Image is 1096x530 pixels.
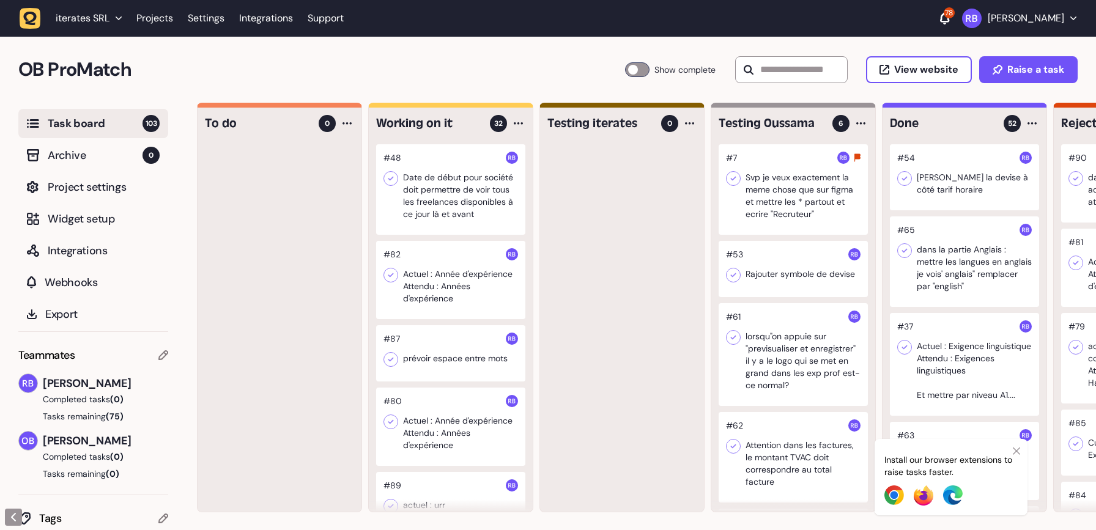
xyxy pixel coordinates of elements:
h4: To do [205,115,310,132]
img: Firefox Extension [914,485,933,506]
img: Rodolphe Balay [848,248,861,260]
h4: Testing iterates [547,115,653,132]
span: Tags [39,510,158,527]
h4: Working on it [376,115,481,132]
img: Chrome Extension [884,485,904,505]
button: Widget setup [18,204,168,234]
a: Projects [136,7,173,29]
span: 0 [325,118,330,129]
button: Completed tasks(0) [18,393,158,405]
span: Show complete [654,62,716,77]
span: Archive [48,147,143,164]
button: Webhooks [18,268,168,297]
button: Tasks remaining(0) [18,468,168,480]
span: (0) [110,394,124,405]
p: [PERSON_NAME] [988,12,1064,24]
img: Rodolphe Balay [506,152,518,164]
span: Raise a task [1007,65,1064,75]
div: 78 [944,7,955,18]
img: Rodolphe Balay [506,479,518,491]
span: 0 [667,118,672,129]
button: Completed tasks(0) [18,451,158,463]
button: [PERSON_NAME] [962,9,1076,28]
span: [PERSON_NAME] [43,432,168,449]
img: Oussama Bahassou [19,432,37,450]
img: Rodolphe Balay [506,333,518,345]
span: Integrations [48,242,160,259]
span: Export [45,306,160,323]
span: 103 [143,115,160,132]
img: Rodolphe Balay [1020,152,1032,164]
h4: Done [890,115,995,132]
span: Project settings [48,179,160,196]
button: Task board103 [18,109,168,138]
img: Rodolphe Balay [19,374,37,392]
span: Webhooks [45,274,160,291]
span: (0) [106,468,119,479]
button: Archive0 [18,141,168,170]
span: (0) [110,451,124,462]
span: iterates SRL [56,12,109,24]
img: Rodolphe Balay [1020,429,1032,441]
span: 0 [143,147,160,164]
h2: OB ProMatch [18,55,625,84]
a: Settings [188,7,224,29]
span: Teammates [18,347,75,364]
iframe: LiveChat chat widget [1039,473,1090,524]
button: iterates SRL [20,7,129,29]
img: Rodolphe Balay [962,9,982,28]
button: Integrations [18,236,168,265]
span: [PERSON_NAME] [43,375,168,392]
button: View website [866,56,972,83]
span: (75) [106,411,124,422]
button: Project settings [18,172,168,202]
button: Export [18,300,168,329]
img: Rodolphe Balay [848,311,861,323]
span: 52 [1008,118,1016,129]
button: Tasks remaining(75) [18,410,168,422]
button: Raise a task [979,56,1078,83]
img: Rodolphe Balay [837,152,850,164]
img: Rodolphe Balay [1020,320,1032,333]
img: Rodolphe Balay [506,395,518,407]
p: Install our browser extensions to raise tasks faster. [884,454,1018,478]
span: Widget setup [48,210,160,227]
img: Rodolphe Balay [848,419,861,432]
img: Rodolphe Balay [506,248,518,260]
span: 6 [839,118,843,129]
span: 32 [494,118,503,129]
img: Rodolphe Balay [1020,224,1032,236]
a: Support [308,12,344,24]
h4: Testing Oussama [719,115,824,132]
a: Integrations [239,7,293,29]
span: View website [894,65,958,75]
img: Edge Extension [943,485,963,505]
span: Task board [48,115,143,132]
